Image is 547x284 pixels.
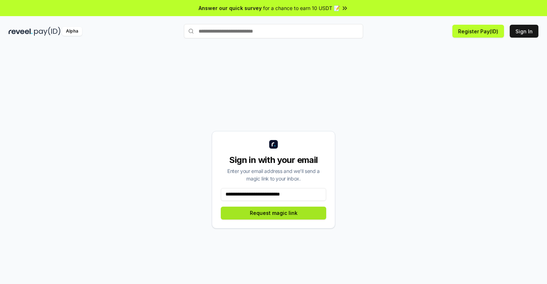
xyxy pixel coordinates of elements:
div: Sign in with your email [221,154,326,166]
img: logo_small [269,140,278,149]
div: Enter your email address and we’ll send a magic link to your inbox. [221,167,326,182]
img: pay_id [34,27,61,36]
img: reveel_dark [9,27,33,36]
span: for a chance to earn 10 USDT 📝 [263,4,340,12]
button: Register Pay(ID) [452,25,504,38]
button: Request magic link [221,207,326,220]
span: Answer our quick survey [199,4,262,12]
button: Sign In [510,25,538,38]
div: Alpha [62,27,82,36]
